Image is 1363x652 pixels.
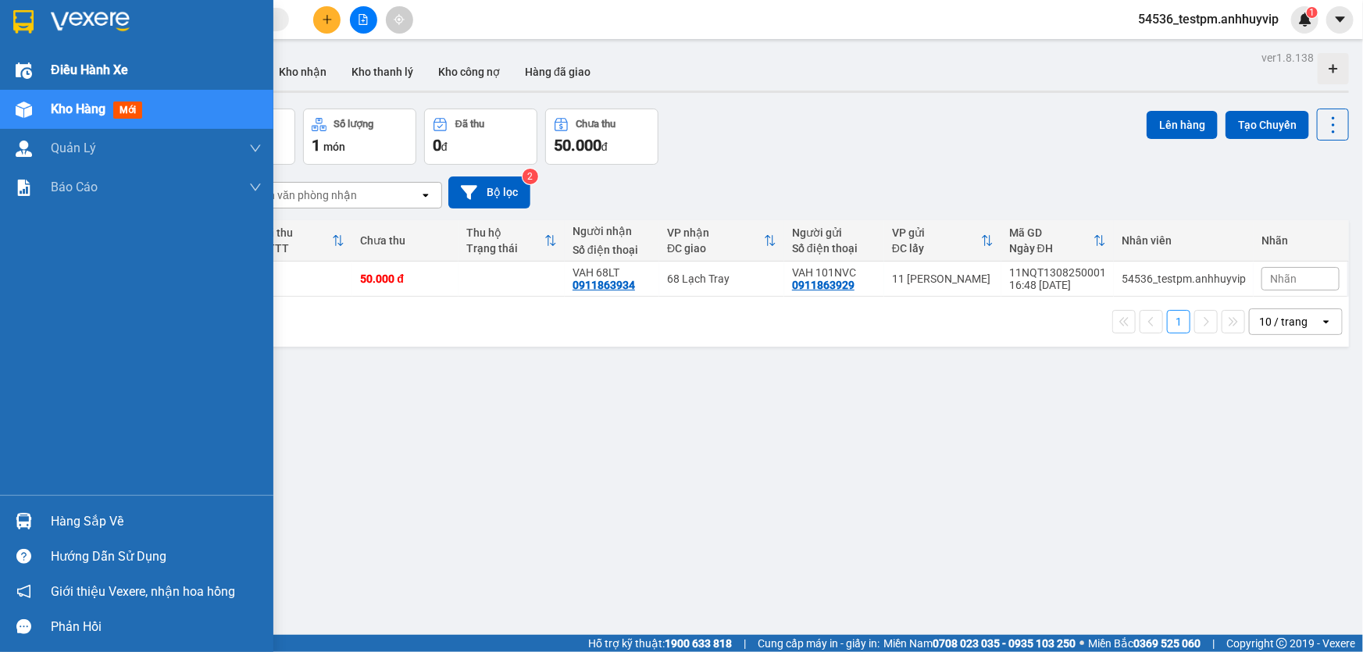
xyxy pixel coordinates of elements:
span: đ [441,141,448,153]
span: 50.000 [554,136,601,155]
div: Số điện thoại [573,244,651,256]
div: VAH 101NVC [792,266,876,279]
th: Toggle SortBy [659,220,784,262]
div: 50.000 đ [360,273,451,285]
button: Số lượng1món [303,109,416,165]
div: VP gửi [892,226,981,239]
button: plus [313,6,341,34]
span: caret-down [1333,12,1347,27]
button: Tạo Chuyến [1226,111,1309,139]
div: Nhãn [1261,234,1340,247]
svg: open [1320,315,1333,328]
button: Hàng đã giao [512,53,603,91]
span: down [249,142,262,155]
div: Tạo kho hàng mới [1318,53,1349,84]
div: Trạng thái [466,242,544,255]
span: Kho hàng [51,102,105,116]
div: 0911863934 [573,279,635,291]
span: 54536_testpm.anhhuyvip [1126,9,1291,29]
button: Kho công nợ [426,53,512,91]
th: Toggle SortBy [1001,220,1114,262]
img: warehouse-icon [16,62,32,79]
span: | [1212,635,1215,652]
div: 0911863929 [792,279,855,291]
span: Hỗ trợ kỹ thuật: [588,635,732,652]
span: đ [601,141,608,153]
div: Đã thu [260,226,332,239]
span: copyright [1276,638,1287,649]
button: Kho nhận [266,53,339,91]
strong: 1900 633 818 [665,637,732,650]
span: Quản Lý [51,138,96,158]
img: warehouse-icon [16,141,32,157]
span: message [16,619,31,634]
div: ĐC lấy [892,242,981,255]
sup: 1 [1307,7,1318,18]
div: 54536_testpm.anhhuyvip [1122,273,1246,285]
span: 0 [433,136,441,155]
button: aim [386,6,413,34]
span: down [249,181,262,194]
span: Cung cấp máy in - giấy in: [758,635,880,652]
svg: open [419,189,432,201]
div: VAH 68LT [573,266,651,279]
span: file-add [358,14,369,25]
div: Chọn văn phòng nhận [249,187,357,203]
img: icon-new-feature [1298,12,1312,27]
span: Giới thiệu Vexere, nhận hoa hồng [51,582,235,601]
span: món [323,141,345,153]
div: Nhân viên [1122,234,1246,247]
img: warehouse-icon [16,513,32,529]
div: Hàng sắp về [51,510,262,533]
span: ⚪️ [1079,640,1084,647]
div: Hướng dẫn sử dụng [51,545,262,568]
div: Chưa thu [360,234,451,247]
img: warehouse-icon [16,102,32,118]
div: VP nhận [667,226,764,239]
button: Chưa thu50.000đ [545,109,658,165]
div: Thu hộ [466,226,544,239]
span: 1 [1309,7,1315,18]
div: HTTT [260,242,332,255]
span: Điều hành xe [51,60,128,80]
span: Báo cáo [51,177,98,197]
span: | [744,635,746,652]
button: caret-down [1326,6,1354,34]
button: file-add [350,6,377,34]
sup: 2 [523,169,538,184]
strong: 0369 525 060 [1133,637,1201,650]
th: Toggle SortBy [884,220,1001,262]
button: Kho thanh lý [339,53,426,91]
button: 1 [1167,310,1190,333]
div: 16:48 [DATE] [1009,279,1106,291]
div: Người gửi [792,226,876,239]
div: Số lượng [334,119,374,130]
div: 11 [PERSON_NAME] [892,273,994,285]
div: 11NQT1308250001 [1009,266,1106,279]
span: Nhãn [1270,273,1297,285]
div: Mã GD [1009,226,1094,239]
span: Miền Nam [883,635,1076,652]
div: ĐC giao [667,242,764,255]
div: Người nhận [573,225,651,237]
strong: 0708 023 035 - 0935 103 250 [933,637,1076,650]
div: Ngày ĐH [1009,242,1094,255]
span: plus [322,14,333,25]
span: 1 [312,136,320,155]
button: Đã thu0đ [424,109,537,165]
th: Toggle SortBy [252,220,352,262]
span: Miền Bắc [1088,635,1201,652]
span: mới [113,102,142,119]
span: aim [394,14,405,25]
button: Bộ lọc [448,176,530,208]
img: solution-icon [16,180,32,196]
div: Số điện thoại [792,242,876,255]
div: Đã thu [455,119,484,130]
div: ver 1.8.138 [1261,49,1314,66]
th: Toggle SortBy [458,220,565,262]
img: logo-vxr [13,10,34,34]
span: question-circle [16,549,31,564]
div: Chưa thu [576,119,616,130]
div: 10 / trang [1259,314,1308,330]
button: Lên hàng [1147,111,1218,139]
